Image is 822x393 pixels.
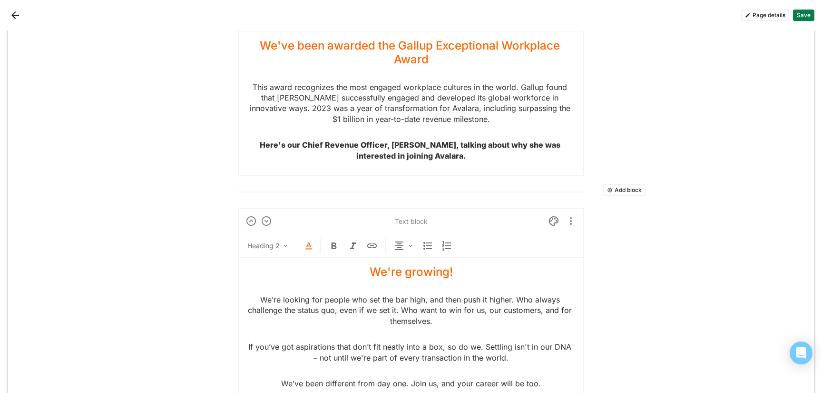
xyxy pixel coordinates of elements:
button: Back [8,8,23,23]
span: We're growing! [370,265,453,279]
p: If you’ve got aspirations that don’t fit neatly into a box, so do we. Settling isn't in our DNA –... [245,342,577,363]
p: This award recognizes the most engaged workplace cultures in the world. Gallup found that [PERSON... [245,82,577,125]
p: We’ve been different from day one. Join us, and your career will be too. [245,378,577,389]
div: Open Intercom Messenger [790,342,812,364]
button: Add block [603,184,646,196]
div: Text block [395,217,428,225]
button: More options [565,213,577,229]
button: Page details [741,10,789,21]
div: Heading 2 [247,241,280,251]
strong: Here's our Chief Revenue Officer, [PERSON_NAME], talking about why she was interested in joining ... [260,140,562,160]
span: We've been awarded the Gallup Exceptional Workplace Award [260,39,563,66]
button: Save [793,10,814,21]
p: We’re looking for people who set the bar high, and then push it higher. Who always challenge the ... [245,294,577,326]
